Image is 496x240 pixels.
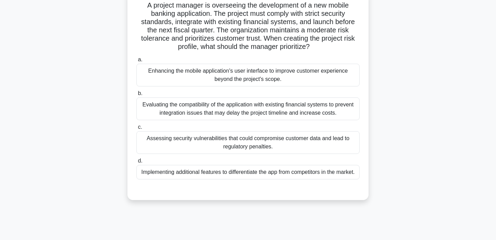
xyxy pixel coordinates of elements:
[138,158,142,164] span: d.
[136,1,360,51] h5: A project manager is overseeing the development of a new mobile banking application. The project ...
[136,131,360,154] div: Assessing security vulnerabilities that could compromise customer data and lead to regulatory pen...
[136,64,360,86] div: Enhancing the mobile application's user interface to improve customer experience beyond the proje...
[138,124,142,130] span: c.
[136,165,360,179] div: Implementing additional features to differentiate the app from competitors in the market.
[136,97,360,120] div: Evaluating the compatibility of the application with existing financial systems to prevent integr...
[138,90,142,96] span: b.
[138,56,142,62] span: a.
